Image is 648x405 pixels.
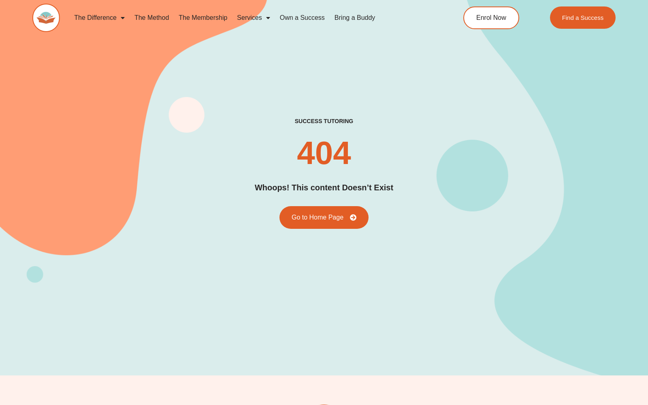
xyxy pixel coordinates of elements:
[174,9,232,27] a: The Membership
[297,137,351,169] h2: 404
[275,9,330,27] a: Own a Success
[232,9,275,27] a: Services
[292,214,343,221] span: Go to Home Page
[69,9,130,27] a: The Difference
[130,9,174,27] a: The Method
[562,15,603,21] span: Find a Success
[330,9,380,27] a: Bring a Buddy
[295,117,353,125] h2: success tutoring
[463,6,519,29] a: Enrol Now
[476,15,506,21] span: Enrol Now
[550,6,616,29] a: Find a Success
[279,206,369,229] a: Go to Home Page
[255,181,393,194] h2: Whoops! This content Doesn’t Exist
[69,9,430,27] nav: Menu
